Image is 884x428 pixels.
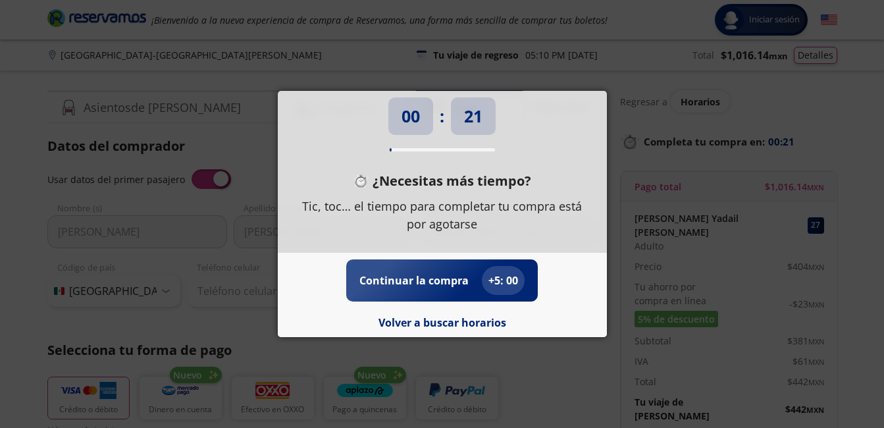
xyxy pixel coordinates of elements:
p: Tic, toc… el tiempo para completar tu compra está por agotarse [298,198,587,233]
p: + 5 : 00 [488,273,518,288]
button: Volver a buscar horarios [378,315,506,331]
p: Continuar la compra [359,273,469,288]
p: : [440,104,444,129]
p: 21 [464,104,482,129]
button: Continuar la compra+5: 00 [359,266,525,295]
p: 00 [402,104,420,129]
p: ¿Necesitas más tiempo? [373,171,531,191]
